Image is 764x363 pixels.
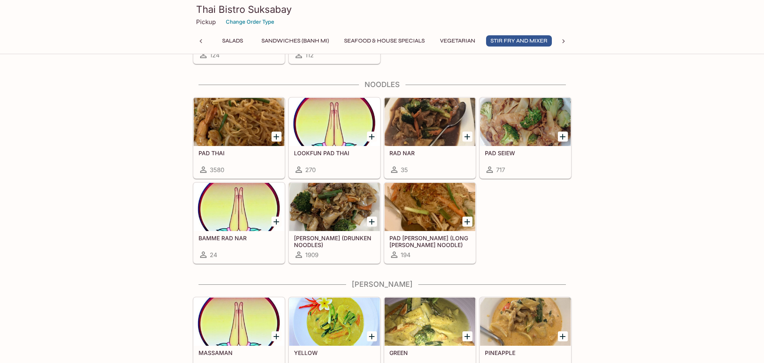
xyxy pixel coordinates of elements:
div: LOOKFUN PAD THAI [289,98,380,146]
p: Pickup [196,18,216,26]
a: PAD SEIEW717 [480,97,571,178]
button: Add KEE MAO (DRUNKEN NOODLES) [367,217,377,227]
div: PINEAPPLE [480,298,571,346]
h5: RAD NAR [389,150,470,156]
a: RAD NAR35 [384,97,476,178]
h4: [PERSON_NAME] [193,280,571,289]
button: Add PINEAPPLE [558,331,568,341]
a: PAD [PERSON_NAME] (LONG [PERSON_NAME] NOODLE)194 [384,183,476,264]
h5: GREEN [389,349,470,356]
a: [PERSON_NAME] (DRUNKEN NOODLES)1909 [289,183,380,264]
button: Vegetarian [436,35,480,47]
h3: Thai Bistro Suksabay [196,3,568,16]
div: KEE MAO (DRUNKEN NOODLES) [289,183,380,231]
span: 112 [305,51,314,59]
h5: MASSAMAN [199,349,280,356]
button: Add LOOKFUN PAD THAI [367,132,377,142]
div: PAD SEIEW [480,98,571,146]
button: Sandwiches (Banh Mi) [257,35,333,47]
button: Add PAD SEIEW [558,132,568,142]
span: 35 [401,166,408,174]
a: LOOKFUN PAD THAI270 [289,97,380,178]
button: Add RAD NAR [462,132,472,142]
h5: YELLOW [294,349,375,356]
div: RAD NAR [385,98,475,146]
span: 24 [210,251,217,259]
button: Add BAMME RAD NAR [272,217,282,227]
h5: BAMME RAD NAR [199,235,280,241]
h5: LOOKFUN PAD THAI [294,150,375,156]
h4: Noodles [193,80,571,89]
span: 270 [305,166,316,174]
button: Stir Fry and Mixer [486,35,552,47]
span: 3580 [210,166,224,174]
button: Add MASSAMAN [272,331,282,341]
button: Seafood & House Specials [340,35,429,47]
h5: PAD [PERSON_NAME] (LONG [PERSON_NAME] NOODLE) [389,235,470,248]
button: Add PAD WOON SEN (LONG RICE NOODLE) [462,217,472,227]
h5: PAD SEIEW [485,150,566,156]
button: Salads [215,35,251,47]
h5: PINEAPPLE [485,349,566,356]
span: 194 [401,251,411,259]
div: GREEN [385,298,475,346]
button: Add PAD THAI [272,132,282,142]
button: Add YELLOW [367,331,377,341]
h5: PAD THAI [199,150,280,156]
div: MASSAMAN [194,298,284,346]
a: PAD THAI3580 [193,97,285,178]
div: BAMME RAD NAR [194,183,284,231]
span: 717 [496,166,505,174]
h5: [PERSON_NAME] (DRUNKEN NOODLES) [294,235,375,248]
span: 1909 [305,251,318,259]
button: Add GREEN [462,331,472,341]
span: 124 [210,51,220,59]
div: PAD THAI [194,98,284,146]
div: YELLOW [289,298,380,346]
div: PAD WOON SEN (LONG RICE NOODLE) [385,183,475,231]
a: BAMME RAD NAR24 [193,183,285,264]
button: Change Order Type [222,16,278,28]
